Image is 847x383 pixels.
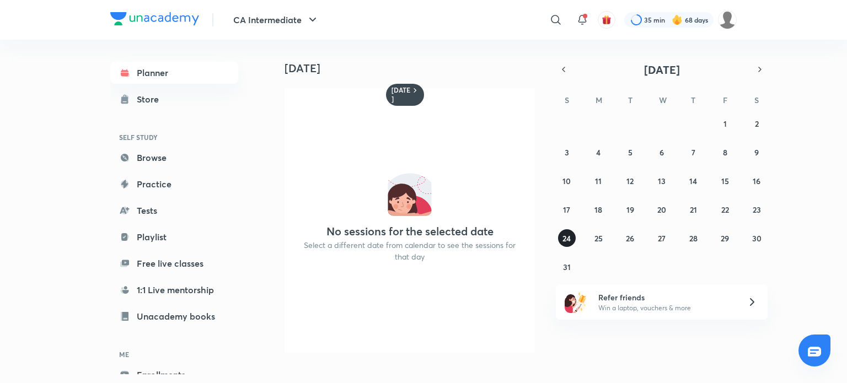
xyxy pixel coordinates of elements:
button: August 5, 2025 [621,143,639,161]
abbr: August 6, 2025 [660,147,664,158]
button: CA Intermediate [227,9,326,31]
a: Tests [110,199,238,222]
abbr: Friday [723,95,727,105]
button: August 13, 2025 [653,172,671,190]
abbr: August 27, 2025 [658,233,666,244]
h4: No sessions for the selected date [326,225,494,238]
a: Planner [110,62,238,84]
abbr: August 2, 2025 [755,118,759,129]
abbr: Sunday [565,95,569,105]
abbr: August 13, 2025 [658,176,666,186]
abbr: August 11, 2025 [595,176,602,186]
button: August 14, 2025 [684,172,702,190]
abbr: August 17, 2025 [563,204,570,215]
button: August 24, 2025 [558,229,576,247]
button: August 7, 2025 [684,143,702,161]
abbr: August 24, 2025 [562,233,571,244]
abbr: August 1, 2025 [723,118,727,129]
abbr: August 16, 2025 [753,176,760,186]
button: August 2, 2025 [748,115,765,132]
abbr: August 26, 2025 [626,233,634,244]
abbr: Tuesday [628,95,632,105]
button: August 1, 2025 [716,115,734,132]
img: referral [565,291,587,313]
button: August 3, 2025 [558,143,576,161]
img: avatar [602,15,612,25]
img: streak [672,14,683,25]
button: August 30, 2025 [748,229,765,247]
a: Free live classes [110,252,238,274]
abbr: August 20, 2025 [657,204,666,215]
button: August 6, 2025 [653,143,671,161]
abbr: August 30, 2025 [752,233,762,244]
abbr: August 12, 2025 [626,176,634,186]
abbr: August 10, 2025 [562,176,571,186]
div: Store [137,93,165,106]
h4: [DATE] [285,62,544,75]
h6: Refer friends [598,292,734,303]
abbr: August 25, 2025 [594,233,603,244]
button: August 26, 2025 [621,229,639,247]
button: August 4, 2025 [589,143,607,161]
a: Company Logo [110,12,199,28]
abbr: August 7, 2025 [691,147,695,158]
a: Store [110,88,238,110]
button: August 28, 2025 [684,229,702,247]
abbr: August 18, 2025 [594,204,602,215]
abbr: August 31, 2025 [563,262,571,272]
abbr: August 28, 2025 [689,233,698,244]
button: August 10, 2025 [558,172,576,190]
abbr: August 5, 2025 [628,147,632,158]
abbr: Saturday [754,95,759,105]
abbr: Thursday [691,95,695,105]
button: August 16, 2025 [748,172,765,190]
span: [DATE] [644,62,680,77]
abbr: August 19, 2025 [626,204,634,215]
button: August 18, 2025 [589,201,607,218]
img: dhanak [718,10,737,29]
button: August 11, 2025 [589,172,607,190]
button: August 19, 2025 [621,201,639,218]
img: Company Logo [110,12,199,25]
abbr: August 8, 2025 [723,147,727,158]
abbr: August 29, 2025 [721,233,729,244]
button: August 15, 2025 [716,172,734,190]
a: Practice [110,173,238,195]
abbr: August 22, 2025 [721,204,729,215]
button: August 12, 2025 [621,172,639,190]
abbr: August 15, 2025 [721,176,729,186]
button: August 27, 2025 [653,229,671,247]
a: Browse [110,147,238,169]
h6: [DATE] [392,86,411,104]
button: August 23, 2025 [748,201,765,218]
button: August 31, 2025 [558,258,576,276]
abbr: Wednesday [659,95,667,105]
abbr: August 21, 2025 [690,204,697,215]
abbr: Monday [596,95,602,105]
a: 1:1 Live mentorship [110,279,238,301]
abbr: August 23, 2025 [753,204,761,215]
p: Select a different date from calendar to see the sessions for that day [298,239,522,262]
button: August 17, 2025 [558,201,576,218]
h6: ME [110,345,238,364]
img: No events [388,172,432,216]
h6: SELF STUDY [110,128,238,147]
abbr: August 3, 2025 [565,147,569,158]
button: [DATE] [571,62,752,77]
abbr: August 14, 2025 [689,176,697,186]
p: Win a laptop, vouchers & more [598,303,734,313]
a: Playlist [110,226,238,248]
abbr: August 9, 2025 [754,147,759,158]
button: August 22, 2025 [716,201,734,218]
button: August 29, 2025 [716,229,734,247]
button: August 21, 2025 [684,201,702,218]
button: avatar [598,11,615,29]
button: August 20, 2025 [653,201,671,218]
a: Unacademy books [110,305,238,327]
button: August 8, 2025 [716,143,734,161]
button: August 9, 2025 [748,143,765,161]
abbr: August 4, 2025 [596,147,601,158]
button: August 25, 2025 [589,229,607,247]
